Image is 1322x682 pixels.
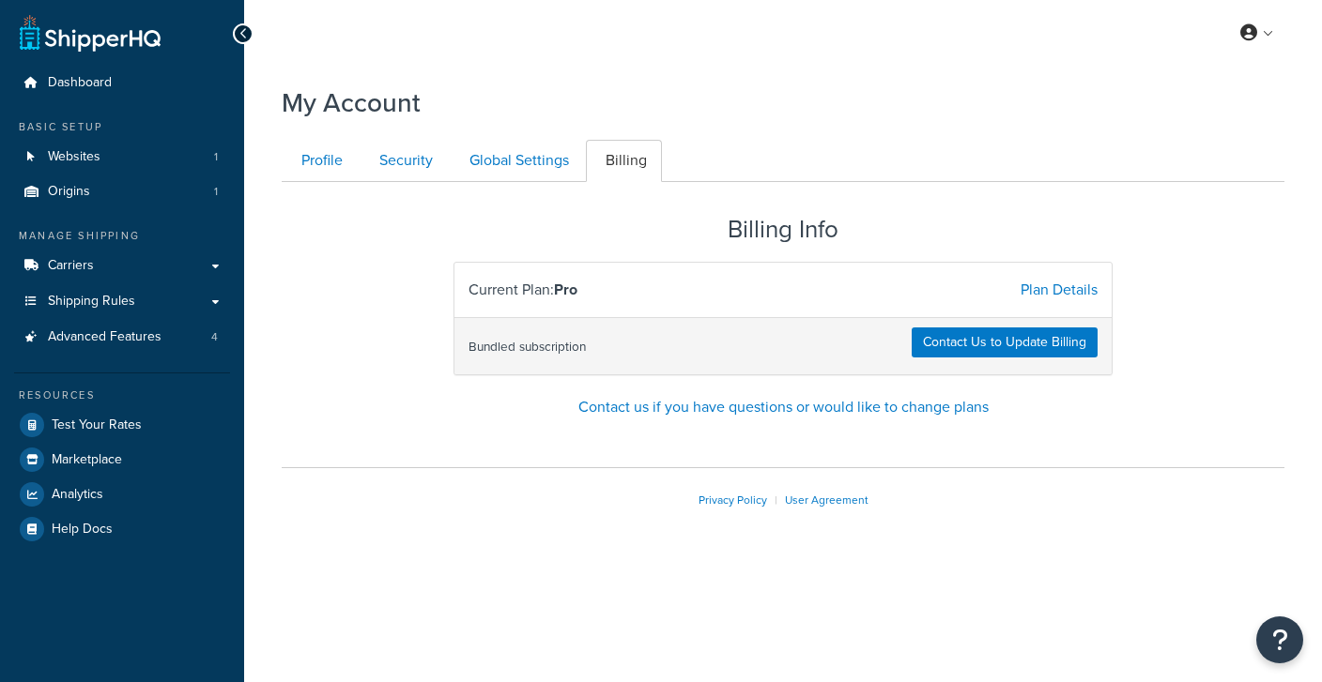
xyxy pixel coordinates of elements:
[578,396,989,417] a: Contact us if you have questions or would like to change plans
[14,249,230,283] a: Carriers
[282,84,421,121] h1: My Account
[48,294,135,310] span: Shipping Rules
[14,66,230,100] a: Dashboard
[14,387,230,403] div: Resources
[450,140,584,182] a: Global Settings
[14,228,230,244] div: Manage Shipping
[554,279,577,300] strong: Pro
[52,487,103,503] span: Analytics
[14,320,230,355] a: Advanced Features 4
[20,14,161,52] a: ShipperHQ Home
[214,149,218,165] span: 1
[48,184,90,200] span: Origins
[48,149,100,165] span: Websites
[469,337,586,356] small: Bundled subscription
[52,417,142,433] span: Test Your Rates
[454,277,783,303] div: Current Plan:
[14,443,230,477] a: Marketplace
[912,327,1098,357] a: Contact Us to Update Billing
[14,140,230,174] a: Websites 1
[282,140,358,182] a: Profile
[211,329,218,345] span: 4
[14,119,230,135] div: Basic Setup
[14,408,230,442] a: Test Your Rates
[699,492,767,508] a: Privacy Policy
[14,512,230,546] a: Help Docs
[14,320,230,355] li: Advanced Features
[52,522,113,538] span: Help Docs
[360,140,448,182] a: Security
[52,452,122,468] span: Marketplace
[14,140,230,174] li: Websites
[14,174,230,209] li: Origins
[785,492,869,508] a: User Agreement
[775,492,777,508] span: |
[14,284,230,319] a: Shipping Rules
[14,477,230,511] a: Analytics
[48,329,161,345] span: Advanced Features
[214,184,218,200] span: 1
[1021,279,1098,300] a: Plan Details
[1256,616,1303,663] button: Open Resource Center
[14,174,230,209] a: Origins 1
[453,216,1113,243] h2: Billing Info
[48,258,94,274] span: Carriers
[586,140,662,182] a: Billing
[48,75,112,91] span: Dashboard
